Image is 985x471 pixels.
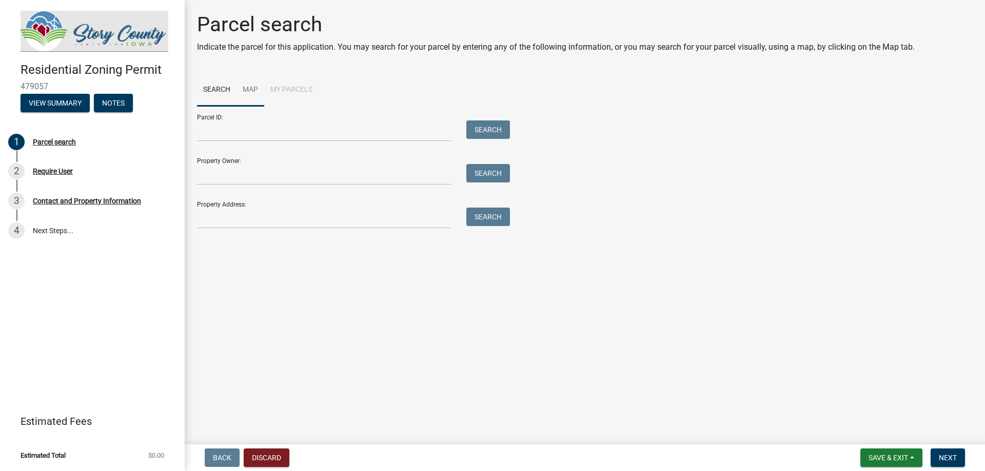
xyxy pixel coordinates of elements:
[8,222,25,239] div: 4
[8,193,25,209] div: 3
[21,99,90,108] wm-modal-confirm: Summary
[466,120,510,139] button: Search
[197,41,915,53] p: Indicate the parcel for this application. You may search for your parcel by entering any of the f...
[21,63,176,77] h4: Residential Zoning Permit
[21,94,90,112] button: View Summary
[33,168,73,175] div: Require User
[197,12,915,37] h1: Parcel search
[197,74,237,107] a: Search
[33,138,76,146] div: Parcel search
[869,454,908,462] span: Save & Exit
[213,454,231,462] span: Back
[931,448,965,467] button: Next
[21,452,66,459] span: Estimated Total
[8,163,25,179] div: 2
[21,11,168,52] img: Story County, Iowa
[33,197,141,204] div: Contact and Property Information
[94,99,133,108] wm-modal-confirm: Notes
[237,74,264,107] a: Map
[205,448,240,467] button: Back
[8,134,25,150] div: 1
[94,94,133,112] button: Notes
[21,81,164,91] span: 479057
[939,454,957,462] span: Next
[148,452,164,459] span: $0.00
[860,448,922,467] button: Save & Exit
[244,448,289,467] button: Discard
[466,164,510,182] button: Search
[8,411,168,432] a: Estimated Fees
[466,208,510,226] button: Search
